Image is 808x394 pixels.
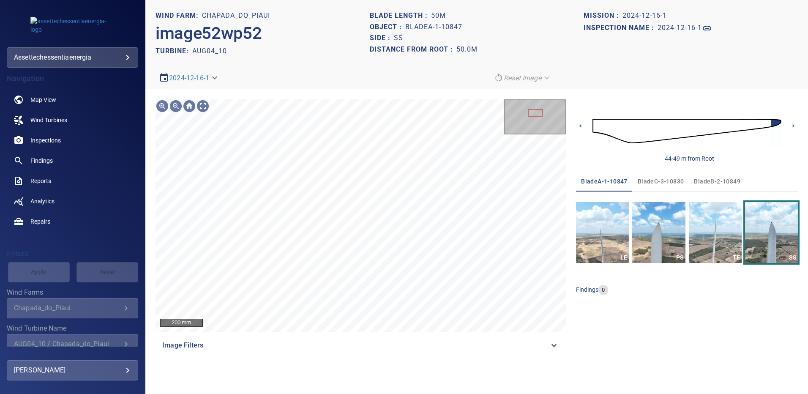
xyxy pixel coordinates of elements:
h1: SS [394,34,403,42]
span: Wind Turbines [30,116,67,124]
label: Wind Farms [7,289,138,296]
em: Reset Image [504,74,541,82]
span: bladeA-1-10847 [581,176,628,187]
label: Wind Turbine Name [7,325,138,332]
h1: WIND FARM: [156,12,202,20]
div: LE [618,252,629,263]
span: Image Filters [162,340,549,350]
a: TE [689,202,742,263]
div: TE [731,252,742,263]
span: Repairs [30,217,50,226]
h1: Mission : [584,12,622,20]
a: 2024-12-16-1 [169,74,209,82]
div: Wind Turbine Name [7,334,138,354]
h4: Filters [7,249,138,258]
h1: 2024-12-16-1 [658,24,702,32]
div: AUG04_10 / Chapada_do_Piaui [14,340,121,348]
img: d [592,108,781,154]
a: map noActive [7,90,138,110]
span: Reports [30,177,51,185]
a: PS [632,202,685,263]
a: SS [745,202,798,263]
h1: Blade length : [370,12,431,20]
span: Inspections [30,136,61,145]
h2: image52wp52 [156,23,262,44]
div: [PERSON_NAME] [14,364,131,377]
span: findings [576,286,598,293]
a: inspections noActive [7,130,138,150]
div: Zoom out [169,99,183,113]
a: 2024-12-16-1 [658,23,712,33]
div: Wind Farms [7,298,138,318]
span: Analytics [30,197,55,205]
h1: 50m [431,12,446,20]
div: Toggle full page [196,99,210,113]
a: reports noActive [7,171,138,191]
h1: Inspection name : [584,24,658,32]
div: assettechessentiaenergia [14,51,131,64]
div: Image Filters [156,335,566,356]
img: assettechessentiaenergia-logo [30,17,115,34]
div: Go home [183,99,196,113]
div: Reset Image [490,71,555,85]
h2: AUG04_10 [192,47,227,55]
div: Zoom in [156,99,169,113]
a: repairs noActive [7,211,138,232]
h1: bladeA-1-10847 [405,23,462,31]
span: Map View [30,96,56,104]
div: 44-49 m from Root [665,154,714,163]
span: Findings [30,156,53,165]
span: bladeB-2-10849 [694,176,740,187]
h1: Side : [370,34,394,42]
h1: Object : [370,23,405,31]
div: assettechessentiaenergia [7,47,138,68]
h2: TURBINE: [156,47,192,55]
a: analytics noActive [7,191,138,211]
a: LE [576,202,629,263]
div: SS [787,252,798,263]
div: Chapada_do_Piaui [14,304,121,312]
span: bladeC-3-10830 [638,176,684,187]
div: 2024-12-16-1 [156,71,223,85]
a: findings noActive [7,150,138,171]
span: 0 [598,286,608,294]
h1: 2024-12-16-1 [622,12,667,20]
div: PS [675,252,685,263]
h1: 50.0m [456,46,478,54]
h1: Distance from root : [370,46,456,54]
h4: Navigation [7,74,138,83]
a: windturbines noActive [7,110,138,130]
h1: Chapada_do_Piaui [202,12,270,20]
